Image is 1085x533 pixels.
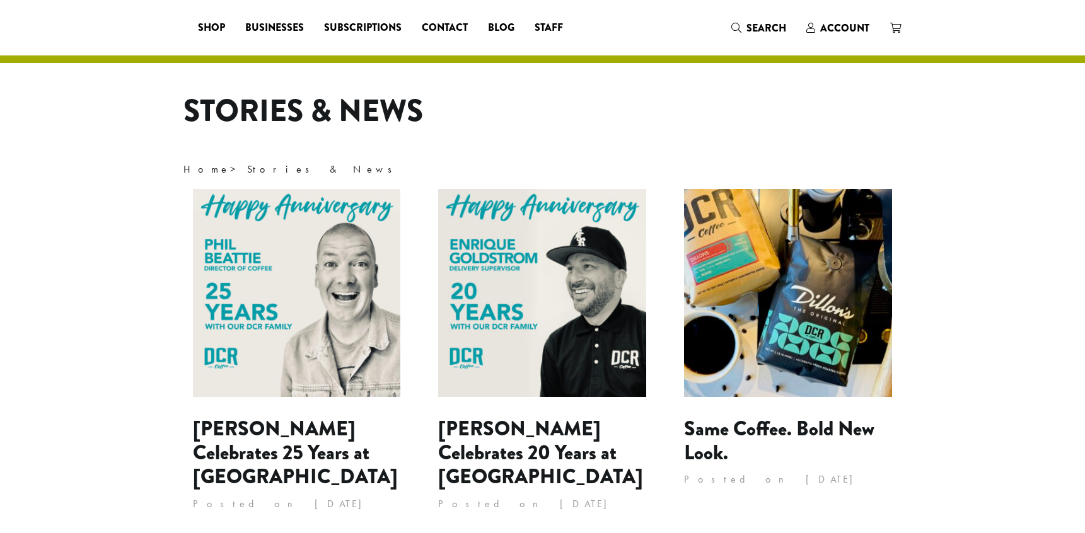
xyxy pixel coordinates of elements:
[820,21,869,35] span: Account
[247,163,400,176] span: Stories & News
[193,414,398,492] a: [PERSON_NAME] Celebrates 25 Years at [GEOGRAPHIC_DATA]
[193,189,401,397] img: Phil Celebrates 25 Years at Dillanos
[525,18,573,38] a: Staff
[478,18,525,38] a: Blog
[235,18,314,38] a: Businesses
[796,18,879,38] a: Account
[245,20,304,36] span: Businesses
[684,414,874,467] a: Same Coffee. Bold New Look.
[488,20,514,36] span: Blog
[324,20,402,36] span: Subscriptions
[438,189,646,397] img: Enrique Celebrates 20 Years at Dillanos
[183,163,230,176] a: Home
[535,20,563,36] span: Staff
[314,18,412,38] a: Subscriptions
[412,18,478,38] a: Contact
[198,20,225,36] span: Shop
[183,93,902,130] h1: Stories & News
[422,20,468,36] span: Contact
[746,21,786,35] span: Search
[438,495,646,513] p: Posted on [DATE]
[684,470,892,489] p: Posted on [DATE]
[193,495,401,513] p: Posted on [DATE]
[721,18,796,38] a: Search
[188,18,235,38] a: Shop
[183,163,400,176] span: >
[438,414,643,492] a: [PERSON_NAME] Celebrates 20 Years at [GEOGRAPHIC_DATA]
[684,189,892,397] img: Same Coffee. Bold New Look.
